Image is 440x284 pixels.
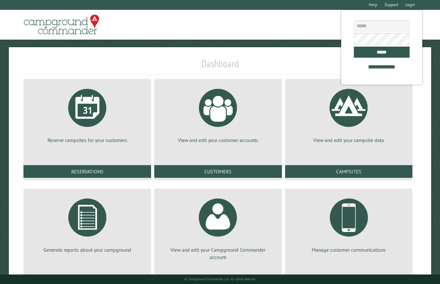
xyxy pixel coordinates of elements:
[162,84,274,144] a: View and edit your customer accounts
[22,12,101,37] img: Campground Commander
[154,165,282,178] a: Customers
[22,57,418,75] h1: Dashboard
[31,84,143,144] a: Reserve campsites for your customers
[162,194,274,261] a: View and edit your Campground Commander account
[31,194,143,253] a: Generate reports about your campground
[293,84,405,144] a: View and edit your campsite data
[162,137,274,144] p: View and edit your customer accounts
[31,246,143,253] p: Generate reports about your campground
[293,246,405,253] p: Manage customer communications
[23,165,151,178] a: Reservations
[162,246,274,261] p: View and edit your Campground Commander account
[285,165,413,178] a: Campsites
[293,137,405,144] p: View and edit your campsite data
[293,194,405,253] a: Manage customer communications
[31,137,143,144] p: Reserve campsites for your customers
[184,277,256,281] small: © Campground Commander LLC. All rights reserved.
